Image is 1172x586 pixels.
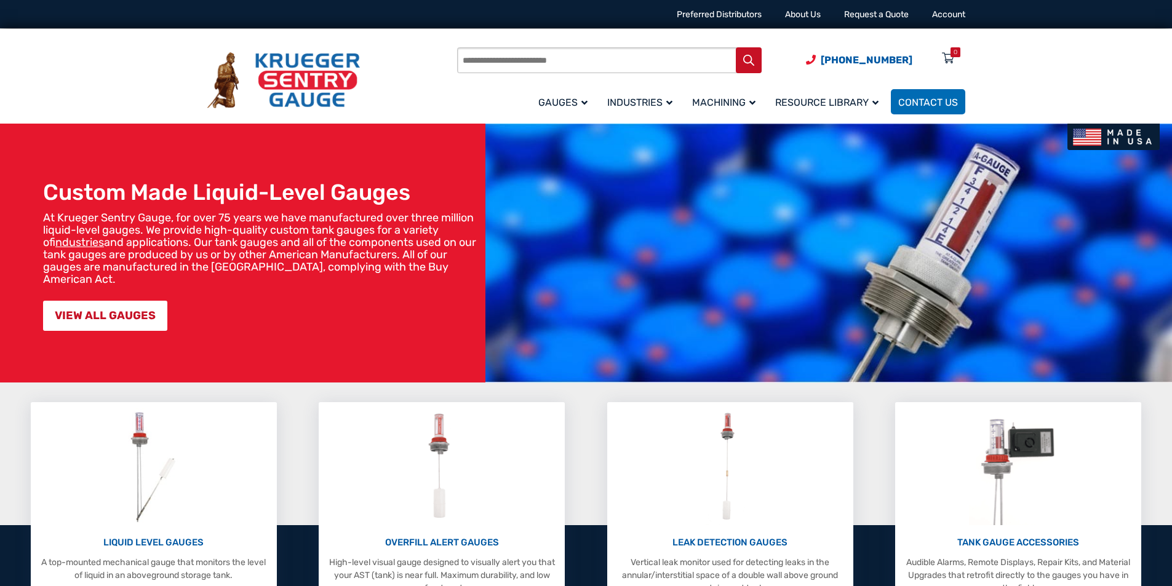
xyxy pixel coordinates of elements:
[692,97,755,108] span: Machining
[325,536,559,550] p: OVERFILL ALERT GAUGES
[898,97,958,108] span: Contact Us
[844,9,909,20] a: Request a Quote
[485,124,1172,382] img: bg_hero_bannerksentry
[677,9,762,20] a: Preferred Distributors
[954,47,957,57] div: 0
[706,408,754,525] img: Leak Detection Gauges
[932,9,965,20] a: Account
[531,87,600,116] a: Gauges
[207,52,360,109] img: Krueger Sentry Gauge
[901,536,1135,550] p: TANK GAUGE ACCESSORIES
[607,97,672,108] span: Industries
[891,89,965,114] a: Contact Us
[37,556,271,582] p: A top-mounted mechanical gauge that monitors the level of liquid in an aboveground storage tank.
[969,408,1068,525] img: Tank Gauge Accessories
[685,87,768,116] a: Machining
[785,9,821,20] a: About Us
[613,536,847,550] p: LEAK DETECTION GAUGES
[821,54,912,66] span: [PHONE_NUMBER]
[806,52,912,68] a: Phone Number (920) 434-8860
[1067,124,1160,150] img: Made In USA
[43,179,479,205] h1: Custom Made Liquid-Level Gauges
[415,408,469,525] img: Overfill Alert Gauges
[43,301,167,331] a: VIEW ALL GAUGES
[43,212,479,285] p: At Krueger Sentry Gauge, for over 75 years we have manufactured over three million liquid-level g...
[55,236,104,249] a: industries
[37,536,271,550] p: LIQUID LEVEL GAUGES
[768,87,891,116] a: Resource Library
[121,408,186,525] img: Liquid Level Gauges
[538,97,588,108] span: Gauges
[775,97,879,108] span: Resource Library
[600,87,685,116] a: Industries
